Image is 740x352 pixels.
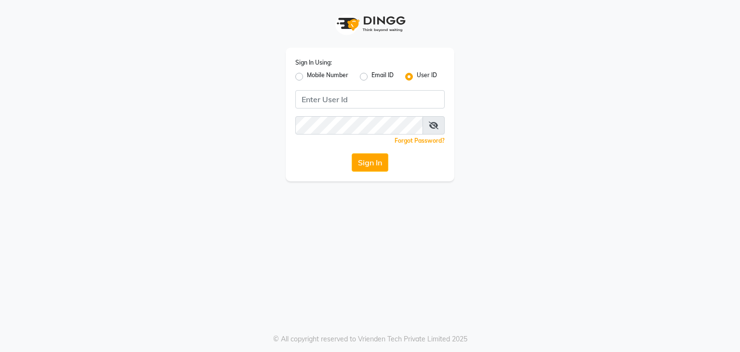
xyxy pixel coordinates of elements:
[307,71,348,82] label: Mobile Number
[295,116,423,135] input: Username
[371,71,394,82] label: Email ID
[417,71,437,82] label: User ID
[295,58,332,67] label: Sign In Using:
[352,153,388,172] button: Sign In
[395,137,445,144] a: Forgot Password?
[295,90,445,108] input: Username
[331,10,409,38] img: logo1.svg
